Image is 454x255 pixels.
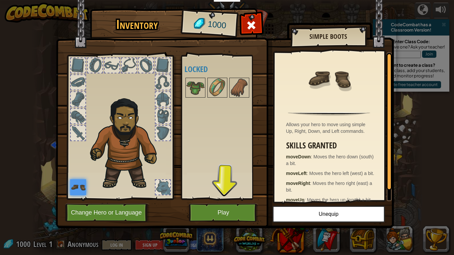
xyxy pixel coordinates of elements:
[207,18,227,32] span: 1000
[286,154,311,159] strong: moveDown
[230,78,249,97] img: portrait.png
[288,112,370,116] img: hr.png
[273,206,385,222] button: Unequip
[189,204,258,222] button: Play
[310,181,313,186] span: :
[286,181,372,193] span: Moves the hero right (east) a bit.
[286,121,376,134] div: Allows your hero to move using simple Up, Right, Down, and Left commands.
[311,154,313,159] span: :
[307,57,351,100] img: portrait.png
[65,204,150,222] button: Change Hero or Language
[286,141,376,150] h3: Skills Granted
[70,179,86,195] img: portrait.png
[304,197,307,203] span: :
[286,171,307,176] strong: moveLeft
[309,171,374,176] span: Moves the hero left (west) a bit.
[297,33,360,40] h2: Simple Boots
[208,78,227,97] img: portrait.png
[87,93,168,190] img: duelist_hair.png
[95,18,179,32] h1: Inventory
[186,78,205,97] img: portrait.png
[286,197,304,203] strong: moveUp
[307,171,309,176] span: :
[184,65,263,73] h4: Locked
[307,197,372,203] span: Moves the hero up (north) a bit.
[286,181,310,186] strong: moveRight
[286,154,374,166] span: Moves the hero down (south) a bit.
